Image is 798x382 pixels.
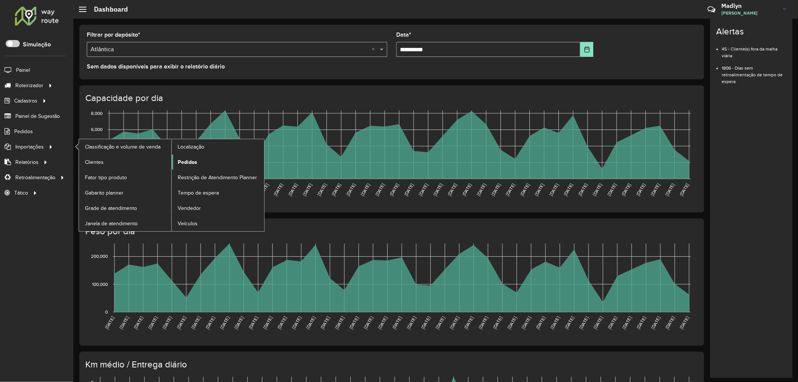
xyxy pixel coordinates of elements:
span: Classificação e volume de venda [85,143,160,151]
text: [DATE] [374,182,385,196]
text: [DATE] [621,315,632,330]
span: Vendedor [178,204,201,212]
text: [DATE] [578,315,589,330]
h4: Capacidade por dia [85,93,697,104]
text: [DATE] [348,315,359,330]
text: [DATE] [133,315,144,330]
h4: Alertas [716,26,786,37]
text: 0 [105,309,108,314]
text: [DATE] [519,182,530,196]
text: [DATE] [607,315,618,330]
span: Janela de atendimento [85,220,138,227]
text: [DATE] [650,315,661,330]
text: [DATE] [535,315,546,330]
text: [DATE] [577,182,588,196]
span: [PERSON_NAME] [721,10,777,16]
span: Veículos [178,220,198,227]
label: Sem dados disponíveis para exibir o relatório diário [87,62,225,71]
text: [DATE] [593,315,603,330]
span: Roteirizador [15,82,43,89]
text: [DATE] [287,182,298,196]
text: [DATE] [389,182,400,196]
a: Clientes [79,155,171,169]
text: [DATE] [650,182,661,196]
text: [DATE] [360,182,371,196]
span: Fator tipo produto [85,174,127,181]
text: [DATE] [563,182,574,196]
text: [DATE] [478,315,489,330]
text: [DATE] [147,315,158,330]
text: [DATE] [377,315,388,330]
text: [DATE] [679,315,690,330]
text: [DATE] [521,315,532,330]
span: Retroalimentação [15,174,55,181]
text: 100,000 [92,281,108,286]
text: [DATE] [621,182,632,196]
text: [DATE] [564,315,575,330]
text: [DATE] [305,315,316,330]
text: [DATE] [119,315,129,330]
h4: Peso por dia [85,226,697,237]
text: [DATE] [492,315,503,330]
text: [DATE] [406,315,417,330]
text: [DATE] [363,315,374,330]
text: [DATE] [420,315,431,330]
text: [DATE] [334,315,345,330]
span: Importações [15,143,44,151]
text: [DATE] [635,182,646,196]
a: Localização [172,139,264,154]
text: [DATE] [319,315,330,330]
li: 1806 - Dias sem retroalimentação de tempo de espera [722,59,786,85]
li: 45 - Cliente(s) fora da malha viária [722,40,786,59]
a: Pedidos [172,155,264,169]
span: Clientes [85,158,104,166]
span: Clear all [372,45,378,54]
span: Restrição de Atendimento Planner [178,174,257,181]
a: Restrição de Atendimento Planner [172,170,264,185]
text: [DATE] [507,315,517,330]
text: [DATE] [534,182,545,196]
text: [DATE] [104,315,115,330]
text: [DATE] [331,182,342,196]
label: Filtrar por depósito [87,30,140,39]
span: Tático [14,189,28,197]
text: [DATE] [391,315,402,330]
text: 200,000 [91,254,108,259]
text: [DATE] [679,182,690,196]
span: Cadastros [14,97,37,105]
text: [DATE] [664,182,675,196]
span: Pedidos [178,158,197,166]
text: [DATE] [435,315,446,330]
label: Simulação [23,40,51,49]
text: [DATE] [302,182,313,196]
h3: Madlyn [721,2,777,9]
text: [DATE] [636,315,646,330]
text: [DATE] [248,315,259,330]
text: [DATE] [606,182,617,196]
span: Gabarito planner [85,189,123,197]
text: [DATE] [548,182,559,196]
text: [DATE] [345,182,356,196]
a: Tempo de espera [172,185,264,200]
text: [DATE] [403,182,414,196]
text: [DATE] [505,182,516,196]
text: [DATE] [449,315,460,330]
text: [DATE] [432,182,443,196]
text: 6,000 [91,127,103,132]
text: [DATE] [592,182,603,196]
span: Pedidos [14,128,33,135]
text: [DATE] [162,315,172,330]
h2: Dashboard [86,5,128,13]
text: [DATE] [190,315,201,330]
span: Localização [178,143,204,151]
a: Veículos [172,216,264,231]
span: Tempo de espera [178,189,219,197]
text: [DATE] [176,315,187,330]
text: [DATE] [219,315,230,330]
a: Fator tipo produto [79,170,171,185]
text: [DATE] [205,315,215,330]
text: [DATE] [418,182,429,196]
text: [DATE] [233,315,244,330]
text: 8,000 [91,110,103,115]
text: [DATE] [461,182,472,196]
